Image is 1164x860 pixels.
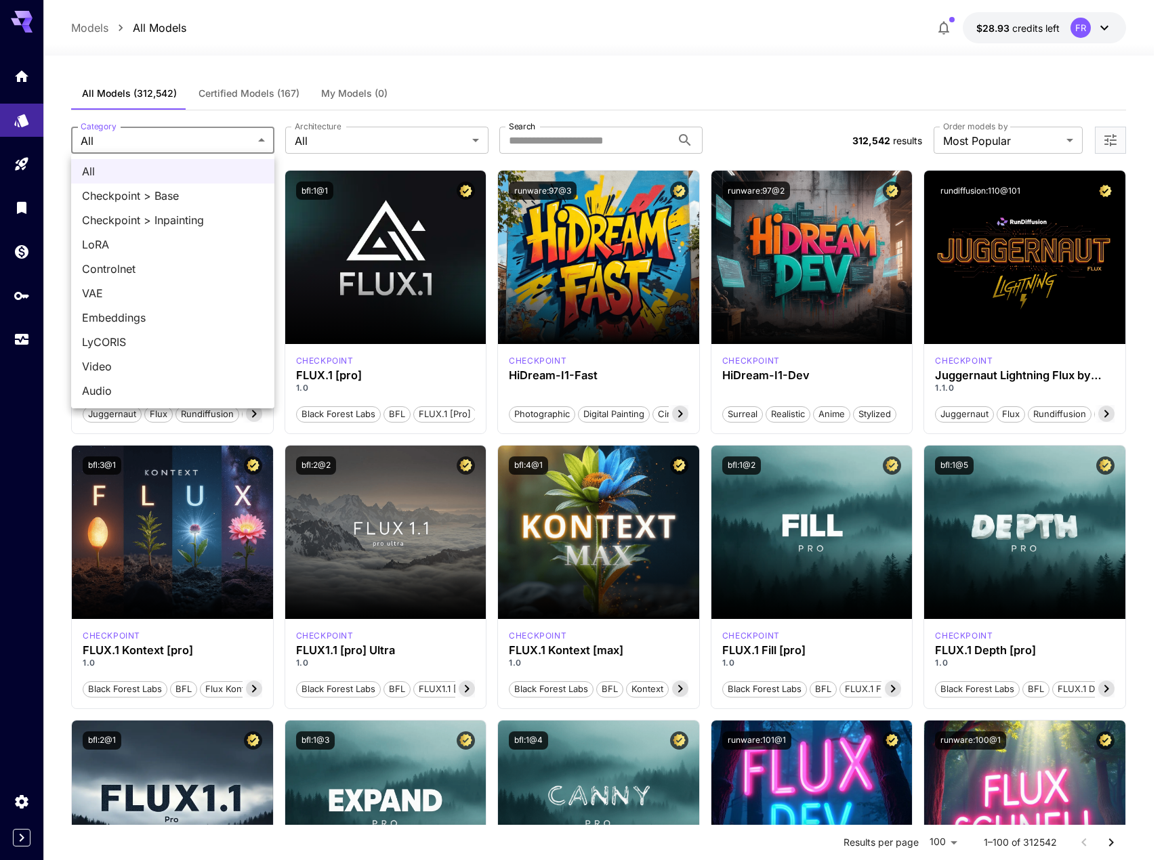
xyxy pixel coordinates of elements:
span: All [82,163,264,179]
span: Embeddings [82,309,264,326]
span: Video [82,358,264,374]
span: LoRA [82,236,264,253]
span: Audio [82,383,264,399]
span: Checkpoint > Base [82,188,264,204]
span: Controlnet [82,261,264,277]
span: LyCORIS [82,334,264,350]
span: Checkpoint > Inpainting [82,212,264,228]
span: VAE [82,285,264,301]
